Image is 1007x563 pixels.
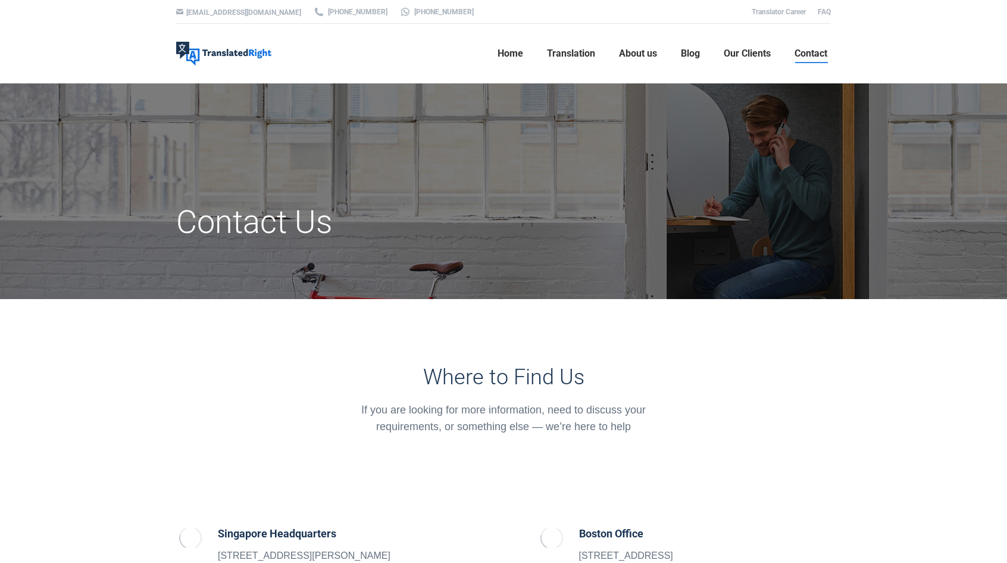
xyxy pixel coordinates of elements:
div: If you are looking for more information, need to discuss your requirements, or something else — w... [345,402,663,435]
a: [PHONE_NUMBER] [313,7,387,17]
span: Blog [681,48,700,60]
h1: Contact Us [176,203,606,242]
a: Contact [791,35,831,73]
span: Translation [547,48,595,60]
span: About us [619,48,657,60]
a: About us [615,35,661,73]
a: [EMAIL_ADDRESS][DOMAIN_NAME] [186,8,301,17]
span: Home [498,48,523,60]
a: Our Clients [720,35,774,73]
img: Translated Right [176,42,271,66]
a: Translator Career [752,8,806,16]
h3: Where to Find Us [345,365,663,390]
a: Home [494,35,527,73]
a: Blog [677,35,703,73]
a: FAQ [818,8,831,16]
h5: Boston Office [579,525,673,542]
span: Contact [795,48,827,60]
a: [PHONE_NUMBER] [399,7,474,17]
a: Translation [543,35,599,73]
span: Our Clients [724,48,771,60]
h5: Singapore Headquarters [218,525,390,542]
